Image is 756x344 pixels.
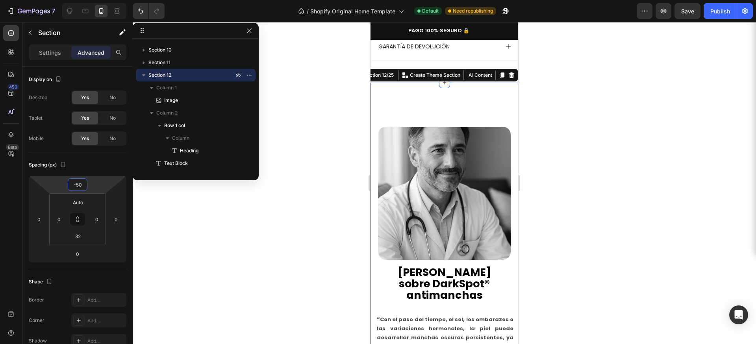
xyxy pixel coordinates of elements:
[87,297,124,304] div: Add...
[81,115,89,122] span: Yes
[156,84,177,92] span: Column 1
[70,248,85,260] input: 0
[180,147,198,155] span: Heading
[133,3,165,19] div: Undo/Redo
[307,7,309,15] span: /
[53,213,65,225] input: 0px
[87,317,124,324] div: Add...
[148,71,171,79] span: Section 12
[6,293,9,301] span: “
[70,196,86,208] input: auto
[70,230,86,242] input: 2xl
[81,135,89,142] span: Yes
[674,3,700,19] button: Save
[29,160,68,170] div: Spacing (px)
[148,46,172,54] span: Section 10
[164,122,185,129] span: Row 1 col
[422,7,439,15] span: Default
[172,134,189,142] span: Column
[310,7,395,15] span: Shopify Original Home Template
[29,94,47,101] div: Desktop
[38,28,103,37] p: Section
[6,293,143,339] p: Con el paso del tiempo, el sol, los embarazos o las variaciones hormonales, la piel puede desarro...
[29,135,44,142] div: Mobile
[704,3,737,19] button: Publish
[29,317,44,324] div: Corner
[109,94,116,101] span: No
[109,115,116,122] span: No
[3,3,59,19] button: 7
[729,305,748,324] div: Open Intercom Messenger
[29,296,44,303] div: Border
[91,213,103,225] input: 0px
[148,59,170,67] span: Section 11
[6,144,19,150] div: Beta
[710,7,730,15] div: Publish
[164,96,178,104] span: Image
[52,6,55,16] p: 7
[7,84,19,90] div: 450
[39,48,61,57] p: Settings
[29,74,63,85] div: Display on
[81,94,89,101] span: Yes
[156,109,178,117] span: Column 2
[70,179,85,190] input: -50
[681,8,694,15] span: Save
[453,7,493,15] span: Need republishing
[29,277,54,287] div: Shape
[29,115,43,122] div: Tablet
[164,159,188,167] span: Text Block
[33,213,45,225] input: 0
[110,213,122,225] input: 0
[109,135,116,142] span: No
[95,48,123,58] button: AI Content
[78,48,104,57] p: Advanced
[39,50,90,57] p: Create Theme Section
[371,22,518,344] iframe: Design area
